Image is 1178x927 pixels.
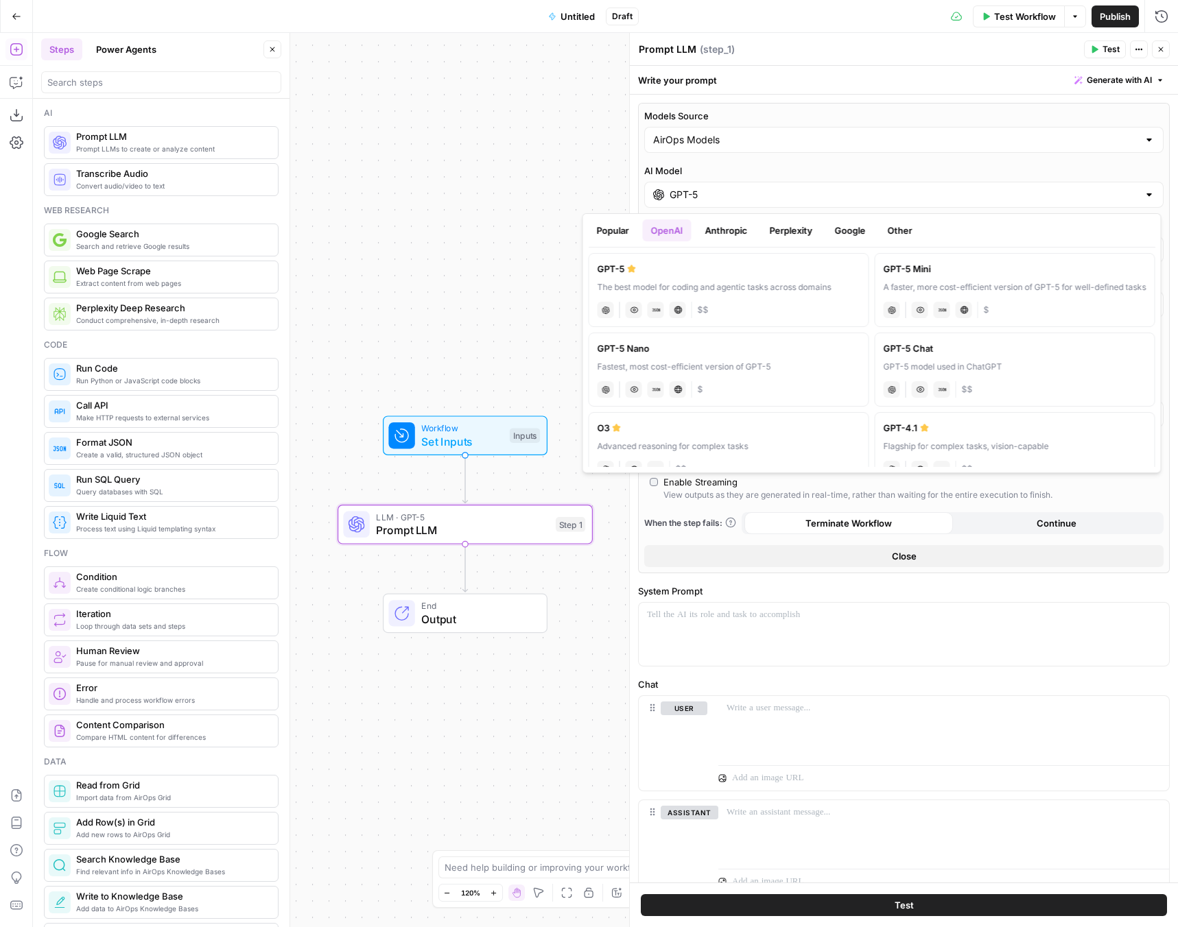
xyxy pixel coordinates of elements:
button: Test [641,894,1167,916]
textarea: Prompt LLM [639,43,696,56]
span: Run Python or JavaScript code blocks [76,375,267,386]
span: Condition [76,570,267,583]
div: Fastest, most cost-efficient version of GPT-5 [598,361,860,373]
div: LLM · GPT-5Prompt LLMStep 1 [338,505,593,544]
span: Import data from AirOps Grid [76,792,267,803]
span: Generate with AI [1087,74,1152,86]
div: GPT-5 Chat [884,341,1146,355]
g: Edge from step_1 to end [462,544,467,592]
span: Test [895,898,914,912]
button: Generate with AI [1069,71,1170,89]
div: GPT-5 [598,262,860,276]
span: Test Workflow [994,10,1056,23]
div: Code [44,339,279,351]
span: Conduct comprehensive, in-depth research [76,315,267,326]
span: Output [421,611,533,627]
div: View outputs as they are generated in real-time, rather than waiting for the entire execution to ... [663,489,1052,501]
span: Add Row(s) in Grid [76,815,267,829]
a: When the step fails: [644,517,736,529]
div: GPT-5 Mini [884,262,1146,276]
div: Advanced reasoning for complex tasks [598,440,860,453]
span: Add new rows to AirOps Grid [76,829,267,840]
span: Google Search [76,227,267,241]
span: Format JSON [76,435,267,449]
span: Write to Knowledge Base [76,889,267,903]
button: Other [880,219,921,241]
span: Pause for manual review and approval [76,658,267,669]
span: Query databases with SQL [76,486,267,497]
span: Publish [1100,10,1131,23]
span: Prompt LLMs to create or analyze content [76,143,267,154]
button: Untitled [540,5,603,27]
span: Run Code [76,361,267,375]
span: Set Inputs [421,433,503,450]
button: Power Agents [88,38,165,60]
input: Search steps [47,75,275,89]
span: Terminate Workflow [805,516,892,530]
span: Prompt LLM [76,130,267,143]
button: Test Workflow [973,5,1064,27]
button: Test [1084,40,1126,58]
span: Cost tier [962,463,973,475]
span: Convert audio/video to text [76,180,267,191]
span: Create a valid, structured JSON object [76,449,267,460]
span: Extract content from web pages [76,278,267,289]
button: user [661,701,707,715]
div: Ai [44,107,279,119]
button: Close [644,545,1164,567]
button: Popular [589,219,637,241]
span: Call API [76,398,267,412]
span: Transcribe Audio [76,167,267,180]
button: OpenAI [643,219,692,241]
span: Add data to AirOps Knowledge Bases [76,903,267,914]
img: vrinnnclop0vshvmafd7ip1g7ohf [53,724,67,738]
div: assistant [639,800,707,894]
div: Flow [44,547,279,559]
span: Cost tier [698,304,709,316]
div: A faster, more cost-efficient version of GPT-5 for well-defined tasks [884,281,1146,293]
span: Cost tier [984,304,989,316]
span: Continue [1037,516,1076,530]
div: WorkflowSet InputsInputs [338,416,593,455]
g: Edge from start to step_1 [462,455,467,503]
input: Select a model [670,188,1138,202]
span: Content Comparison [76,718,267,732]
span: Prompt LLM [376,522,549,538]
div: Step 1 [556,517,585,532]
button: Steps [41,38,82,60]
div: Data [44,756,279,768]
input: AirOps Models [653,133,1138,147]
span: Write Liquid Text [76,509,267,523]
div: Write your prompt [630,66,1178,94]
span: Compare HTML content for differences [76,732,267,743]
label: AI Model [644,164,1164,178]
span: Human Review [76,644,267,658]
span: Handle and process workflow errors [76,695,267,706]
div: The best model for coding and agentic tasks across domains [598,281,860,293]
span: Perplexity Deep Research [76,301,267,315]
button: Continue [953,512,1162,534]
div: GPT-5 Nano [598,341,860,355]
div: O3 [598,421,860,435]
span: 120% [461,887,480,898]
span: Cost tier [676,463,687,475]
span: Find relevant info in AirOps Knowledge Bases [76,866,267,877]
span: Run SQL Query [76,472,267,486]
span: Search Knowledge Base [76,852,267,866]
div: Enable Streaming [663,475,738,489]
span: Search and retrieve Google results [76,241,267,252]
span: Error [76,681,267,695]
span: Read from Grid [76,778,267,792]
label: Models Source [644,109,1164,123]
span: Create conditional logic branches [76,583,267,594]
div: Flagship for complex tasks, vision-capable [884,440,1146,453]
span: End [421,599,533,612]
button: Google [827,219,874,241]
button: Anthropic [697,219,756,241]
div: GPT-4.1 [884,421,1146,435]
span: Web Page Scrape [76,264,267,278]
div: user [639,696,707,790]
input: Enable StreamingView outputs as they are generated in real-time, rather than waiting for the enti... [650,478,658,486]
span: ( step_1 ) [700,43,735,56]
div: EndOutput [338,594,593,634]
